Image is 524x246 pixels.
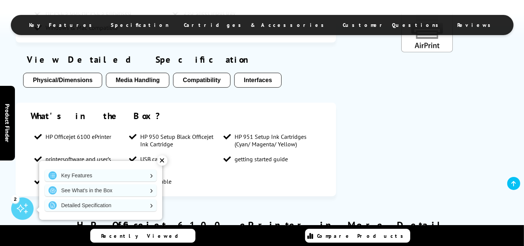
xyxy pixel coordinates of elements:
[317,233,408,239] span: Compare Products
[101,233,186,239] span: Recently Viewed
[235,155,288,163] span: getting started guide
[46,133,111,140] span: HP Officejet 6100 ePrinter
[46,155,122,170] span: printersoftware and user’s guide on CD-ROM
[45,184,157,196] a: See What's in the Box
[305,229,410,243] a: Compare Products
[235,133,311,148] span: HP 951 Setup Ink Cartridges (Cyan/ Magenta/ Yellow)
[16,219,508,231] h2: HP Officejet 6100 ePrinter in More Detail
[23,73,102,88] button: Physical/Dimensions
[458,22,495,28] span: Reviews
[184,22,328,28] span: Cartridges & Accessories
[140,133,216,148] span: HP 950 Setup Black Officejet Ink Cartridge
[29,22,96,28] span: Key Features
[31,110,321,122] div: What's in the Box?
[157,155,167,166] div: ✕
[4,104,11,142] span: Product Finder
[23,54,328,65] div: View Detailed Specification
[401,46,452,54] a: KeyFeatureModal85
[140,155,166,163] span: USB cable
[45,169,157,181] a: Key Features
[45,199,157,211] a: Detailed Specification
[343,22,443,28] span: Customer Questions
[111,22,169,28] span: Specification
[90,229,195,243] a: Recently Viewed
[11,195,19,203] div: 2
[173,73,230,88] button: Compatibility
[106,73,169,88] button: Media Handling
[234,73,282,88] button: Interfaces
